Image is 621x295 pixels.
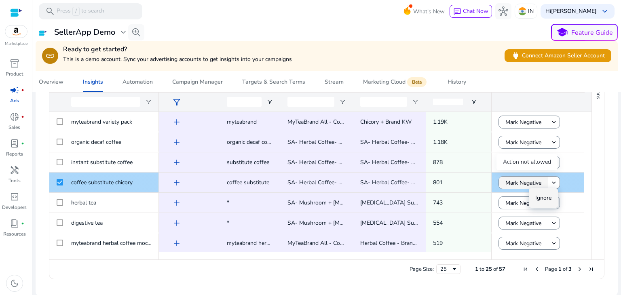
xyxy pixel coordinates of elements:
span: [MEDICAL_DATA] SuperBoost [360,219,437,227]
span: 3 [568,265,572,273]
mat-icon: keyboard_arrow_down [550,219,558,227]
h4: Ready to get started? [63,46,292,53]
span: instant substitute coffee [71,158,133,166]
button: Mark Negative [498,237,548,250]
span: myteabrand herbal coffee mocha [71,239,154,247]
div: History [448,79,466,85]
button: search_insights [128,24,144,40]
p: This is a demo account. Sync your advertising accounts to get insights into your campaigns [63,55,292,63]
p: Hi [545,8,597,14]
span: Mark Negative [505,235,541,252]
button: Open Filter Menu [339,99,346,105]
b: [PERSON_NAME] [551,7,597,15]
p: 878 [433,154,477,171]
div: Campaign Manager [172,79,223,85]
mat-icon: keyboard_arrow_down [550,240,558,247]
mat-icon: keyboard_arrow_down [550,179,558,186]
span: organic decaf coffee [71,138,121,146]
span: dark_mode [10,278,19,288]
button: Open Filter Menu [145,99,152,105]
p: 743 [433,194,477,211]
button: powerConnect Amazon Seller Account [505,49,611,62]
span: Mark Negative [505,114,541,131]
span: search_insights [131,27,141,37]
span: Beta [407,77,427,87]
div: First Page [522,266,529,272]
h3: SellerApp Demo [54,27,115,37]
input: Search Term Filter Input [71,97,140,107]
span: myteabrand herbal coffee [227,239,291,247]
span: donut_small [10,112,19,122]
input: Ad Group Name Filter Input [360,97,407,107]
span: search [45,6,55,16]
span: substitute coffee [227,158,269,166]
div: Page Size [436,264,460,274]
button: Open Filter Menu [471,99,477,105]
span: Mark Negative [505,215,541,232]
span: SA- Herbal Coffee- Non Branded [287,179,372,186]
p: Tools [8,177,21,184]
input: Keyword Filter Input [227,97,262,107]
p: Product [6,70,23,78]
button: Mark Negative [498,196,548,209]
span: Chicory + Brand KW [360,118,412,126]
span: code_blocks [10,192,19,202]
span: add [172,198,182,208]
p: IN [528,4,534,18]
span: Mark Negative [505,134,541,151]
div: Stream [325,79,344,85]
span: herbal tea [71,199,96,206]
span: fiber_manual_record [21,88,24,92]
button: Mark Negative [498,217,548,230]
span: MyTeaBrand All - Coffee + Tea [287,118,365,126]
div: Targets & Search Terms [242,79,305,85]
span: school [556,27,568,38]
span: coffee substitute chicory [71,179,133,186]
div: Insights [83,79,103,85]
span: Mark Negative [505,195,541,211]
span: / [72,7,80,16]
span: inventory_2 [10,59,19,68]
span: of [493,265,498,273]
span: SA- Mushroom + [MEDICAL_DATA] Herbal Tea- Auto [287,219,424,227]
span: [MEDICAL_DATA] SuperBoost [360,199,437,206]
button: schoolFeature Guide [551,24,618,41]
p: Ads [10,97,19,104]
span: myteabrand [227,118,257,126]
button: chatChat Now [450,5,492,18]
span: fiber_manual_record [21,115,24,118]
span: Connect Amazon Seller Account [511,51,605,60]
button: Mark Negative [498,116,548,129]
p: Resources [3,230,26,238]
span: organic decaf coffee [227,138,277,146]
span: hub [498,6,508,16]
div: Previous Page [534,266,540,272]
span: keyboard_arrow_down [600,6,610,16]
p: Reports [6,150,23,158]
span: add [172,117,182,127]
button: hub [495,3,511,19]
span: to [479,265,484,273]
span: link [45,51,55,61]
button: Open Filter Menu [412,99,418,105]
span: SA- Herbal Coffee- Organic [360,158,431,166]
span: MyTeaBrand All - Coffee + Tea [287,239,365,247]
span: Mark Negative [505,175,541,191]
p: 801 [433,174,477,191]
button: Open Filter Menu [266,99,273,105]
mat-icon: keyboard_arrow_down [550,199,558,206]
input: Campaign Name Filter Input [287,97,334,107]
div: Marketing Cloud [363,79,428,85]
img: amazon.svg [5,25,27,38]
span: book_4 [10,219,19,228]
mat-icon: keyboard_arrow_down [550,118,558,126]
div: Overview [39,79,63,85]
span: 57 [499,265,505,273]
div: 25 [440,265,451,273]
span: add [172,158,182,167]
span: power [511,51,520,60]
span: handyman [10,165,19,175]
span: add [172,178,182,188]
span: SA- Herbal Coffee- Non Branded [287,158,372,166]
p: 1.19K [433,114,477,130]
